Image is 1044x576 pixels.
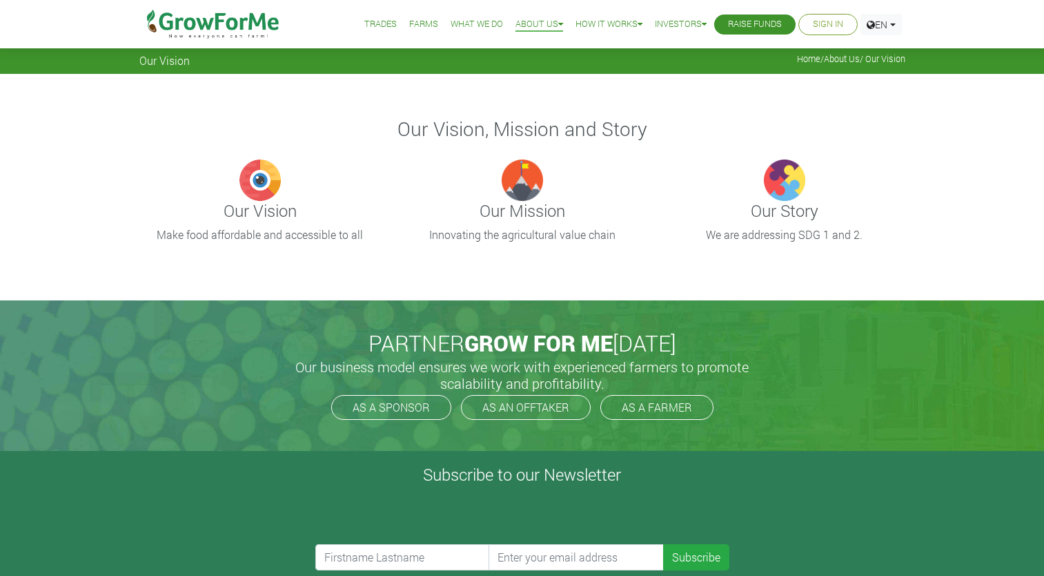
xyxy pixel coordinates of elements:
a: What We Do [451,17,503,32]
img: growforme image [239,160,281,201]
a: Sign In [813,17,843,32]
span: GROW FOR ME [464,328,613,358]
span: / / Our Vision [797,54,905,64]
p: Make food affordable and accessible to all [141,227,379,243]
h4: Subscribe to our Newsletter [17,465,1027,485]
h5: Our business model ensures we work with experienced farmers to promote scalability and profitabil... [281,358,764,392]
span: Our Vision [139,54,190,67]
a: Home [797,53,820,64]
a: Raise Funds [728,17,782,32]
a: Trades [364,17,397,32]
a: Farms [409,17,438,32]
iframe: reCAPTCHA [315,490,525,544]
a: Investors [655,17,707,32]
p: Innovating the agricultural value chain [404,227,641,243]
a: About Us [515,17,563,32]
h4: Our Mission [402,201,643,221]
h4: Our Story [664,201,905,221]
a: About Us [824,53,860,64]
h3: Our Vision, Mission and Story [141,117,903,141]
a: How it Works [575,17,642,32]
img: growforme image [764,160,805,201]
h4: Our Vision [139,201,381,221]
a: EN [860,14,902,35]
a: AS AN OFFTAKER [461,395,591,420]
img: growforme image [502,160,543,201]
input: Enter your email address [489,544,664,570]
button: Subscribe [663,544,729,570]
input: Firstname Lastname [315,544,491,570]
p: We are addressing SDG 1 and 2. [666,227,903,243]
a: AS A FARMER [600,395,713,420]
a: AS A SPONSOR [331,395,451,420]
h2: PARTNER [DATE] [145,330,900,356]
